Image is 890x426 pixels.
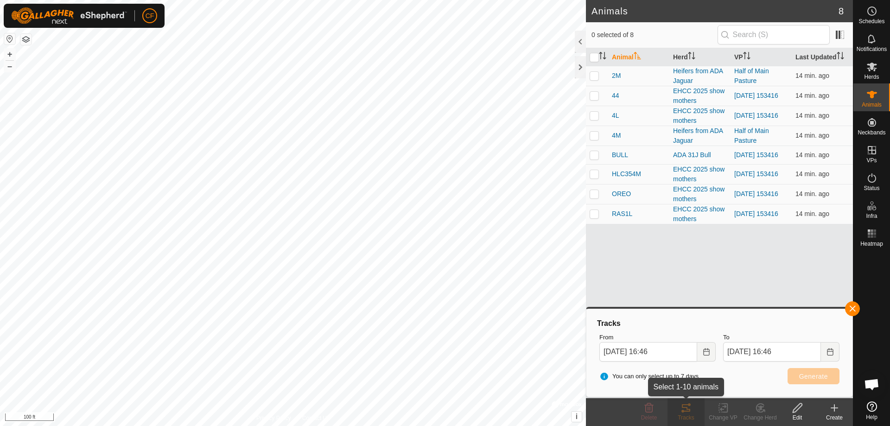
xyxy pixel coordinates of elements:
[599,372,699,381] span: You can only select up to 7 days
[788,368,839,384] button: Generate
[866,213,877,219] span: Infra
[742,413,779,422] div: Change Herd
[734,190,778,197] a: [DATE] 153416
[599,333,716,342] label: From
[795,92,829,99] span: Sep 4, 2025, 4:32 PM
[857,46,887,52] span: Notifications
[864,185,879,191] span: Status
[697,342,716,362] button: Choose Date
[858,19,884,24] span: Schedules
[591,30,718,40] span: 0 selected of 8
[734,112,778,119] a: [DATE] 153416
[795,170,829,178] span: Sep 4, 2025, 4:32 PM
[596,318,843,329] div: Tracks
[4,33,15,45] button: Reset Map
[792,48,853,66] th: Last Updated
[591,6,839,17] h2: Animals
[860,241,883,247] span: Heatmap
[795,112,829,119] span: Sep 4, 2025, 4:32 PM
[673,184,727,204] div: EHCC 2025 show mothers
[673,86,727,106] div: EHCC 2025 show mothers
[734,170,778,178] a: [DATE] 153416
[612,131,621,140] span: 4M
[705,413,742,422] div: Change VP
[734,67,769,84] a: Half of Main Pasture
[11,7,127,24] img: Gallagher Logo
[862,102,882,108] span: Animals
[146,11,154,21] span: CF
[572,412,582,422] button: i
[612,91,619,101] span: 44
[612,209,632,219] span: RAS1L
[718,25,830,45] input: Search (S)
[612,189,631,199] span: OREO
[667,413,705,422] div: Tracks
[673,204,727,224] div: EHCC 2025 show mothers
[858,370,886,398] a: Open chat
[302,414,330,422] a: Contact Us
[734,151,778,159] a: [DATE] 153416
[612,111,619,121] span: 4L
[612,150,628,160] span: BULL
[612,169,641,179] span: HLC354M
[4,49,15,60] button: +
[673,165,727,184] div: EHCC 2025 show mothers
[864,74,879,80] span: Herds
[799,373,828,380] span: Generate
[734,210,778,217] a: [DATE] 153416
[795,190,829,197] span: Sep 4, 2025, 4:32 PM
[4,61,15,72] button: –
[816,413,853,422] div: Create
[641,414,657,421] span: Delete
[866,158,877,163] span: VPs
[839,4,844,18] span: 8
[853,398,890,424] a: Help
[256,414,291,422] a: Privacy Policy
[795,210,829,217] span: Sep 4, 2025, 4:32 PM
[599,53,606,61] p-sorticon: Activate to sort
[795,151,829,159] span: Sep 4, 2025, 4:32 PM
[576,413,578,420] span: i
[821,342,839,362] button: Choose Date
[608,48,669,66] th: Animal
[743,53,750,61] p-sorticon: Activate to sort
[20,34,32,45] button: Map Layers
[795,132,829,139] span: Sep 4, 2025, 4:32 PM
[612,71,621,81] span: 2M
[673,126,727,146] div: Heifers from ADA Jaguar
[673,106,727,126] div: EHCC 2025 show mothers
[723,333,839,342] label: To
[858,130,885,135] span: Neckbands
[734,127,769,144] a: Half of Main Pasture
[669,48,731,66] th: Herd
[673,150,727,160] div: ADA 31J Bull
[866,414,877,420] span: Help
[731,48,792,66] th: VP
[779,413,816,422] div: Edit
[837,53,844,61] p-sorticon: Activate to sort
[673,66,727,86] div: Heifers from ADA Jaguar
[734,92,778,99] a: [DATE] 153416
[688,53,695,61] p-sorticon: Activate to sort
[795,72,829,79] span: Sep 4, 2025, 4:32 PM
[634,53,641,61] p-sorticon: Activate to sort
